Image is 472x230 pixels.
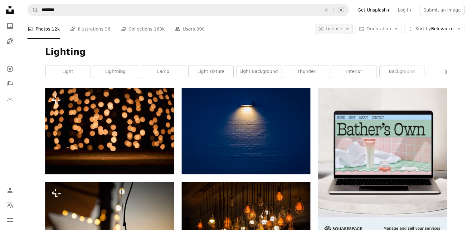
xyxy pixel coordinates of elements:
span: 163k [154,26,165,32]
button: scroll list to the right [440,65,447,78]
a: lightening [427,65,472,78]
a: thunder [284,65,329,78]
button: Language [4,199,16,211]
span: Orientation [366,26,391,31]
a: Illustrations [4,35,16,47]
a: lightning [93,65,138,78]
img: a lot of lights that are in the dark [45,88,174,174]
a: Get Unsplash+ [354,5,394,15]
span: Relevance [415,26,454,32]
button: Sort byRelevance [404,24,465,34]
a: Users 390 [175,19,205,39]
span: 96 [105,26,110,32]
span: License [326,26,342,31]
a: light fixture [189,65,233,78]
a: Log in [394,5,415,15]
form: Find visuals sitewide [27,4,349,16]
button: Menu [4,214,16,226]
a: hanging light bulbs lot [182,222,310,227]
button: Search Unsplash [28,4,38,16]
a: Explore [4,63,16,75]
a: lamp [141,65,186,78]
button: Orientation [355,24,402,34]
button: Submit an image [420,5,465,15]
button: Visual search [333,4,348,16]
a: Log in / Sign up [4,184,16,196]
a: Collections 163k [120,19,165,39]
a: light background [236,65,281,78]
a: Download History [4,93,16,105]
button: Clear [319,4,333,16]
span: 390 [196,26,205,32]
a: wall lamp turned on on wall [182,128,310,134]
a: Collections [4,78,16,90]
img: file-1707883121023-8e3502977149image [318,88,447,217]
img: wall lamp turned on on wall [182,88,310,174]
a: a lot of lights that are in the dark [45,128,174,134]
a: Illustrations 96 [70,19,110,39]
h1: Lighting [45,46,447,58]
span: Sort by [415,26,431,31]
a: Photos [4,20,16,32]
a: background [380,65,424,78]
a: Home — Unsplash [4,4,16,17]
a: interior [332,65,377,78]
a: light [46,65,90,78]
button: License [315,24,353,34]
